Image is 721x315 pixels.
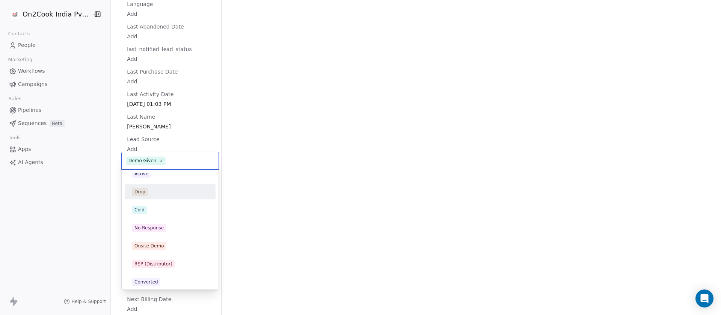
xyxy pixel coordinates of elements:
[134,206,145,213] div: Cold
[134,188,145,195] div: Drop
[134,225,164,231] div: No Response
[134,261,172,267] div: RSP (Distributor)
[134,243,164,249] div: Onsite Demo
[128,157,157,164] div: Demo Given
[134,170,148,177] div: Active
[134,279,158,285] div: Converted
